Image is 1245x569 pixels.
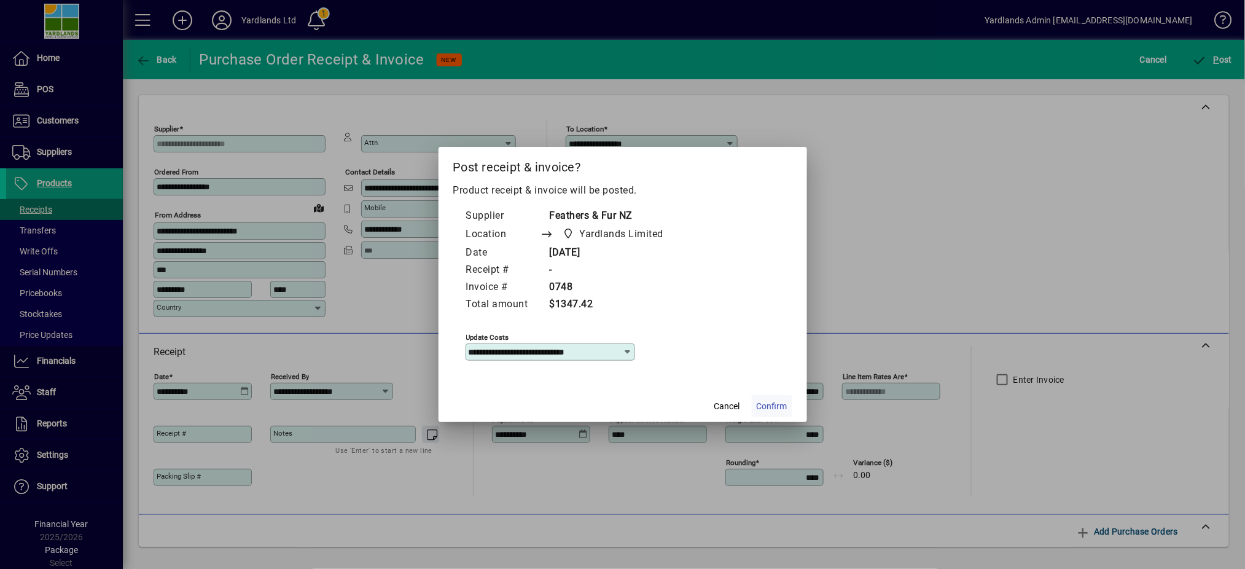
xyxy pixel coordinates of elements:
td: 0748 [541,279,687,296]
span: Confirm [757,400,787,413]
td: Date [466,245,541,262]
td: Invoice # [466,279,541,296]
h2: Post receipt & invoice? [439,147,807,182]
td: Total amount [466,296,541,313]
td: Supplier [466,208,541,225]
td: $1347.42 [541,296,687,313]
span: Yardlands Limited [560,226,669,243]
span: Cancel [714,400,740,413]
mat-label: Update costs [466,333,509,342]
td: [DATE] [541,245,687,262]
td: Feathers & Fur NZ [541,208,687,225]
td: Location [466,225,541,245]
td: Receipt # [466,262,541,279]
p: Product receipt & invoice will be posted. [453,183,792,198]
button: Cancel [708,395,747,417]
td: - [541,262,687,279]
span: Yardlands Limited [580,227,664,241]
button: Confirm [752,395,792,417]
